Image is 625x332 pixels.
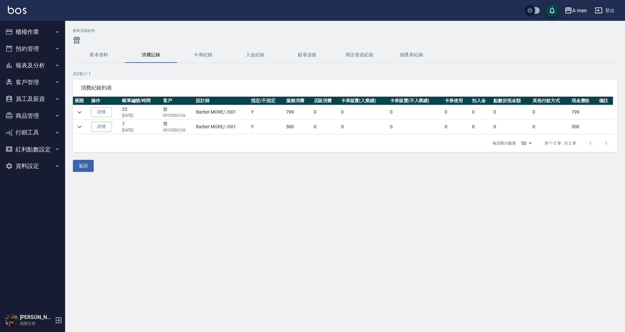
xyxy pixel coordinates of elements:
[3,158,62,174] button: 資料設定
[8,6,26,14] img: Logo
[572,7,587,15] div: A men
[5,314,18,327] img: Person
[592,5,617,17] button: 登出
[385,47,437,63] button: 抽獎券紀錄
[125,47,177,63] button: 消費記錄
[194,105,249,119] td: Barber MORE / /001
[3,57,62,74] button: 報表及分析
[531,105,570,119] td: 0
[81,85,609,91] span: 消費紀錄列表
[3,107,62,124] button: 商品管理
[73,35,617,45] h3: 曾
[340,97,388,105] th: 卡券販賣(入業績)
[443,97,470,105] th: 卡券使用
[120,105,161,119] td: 23
[73,97,90,105] th: 展開
[73,47,125,63] button: 基本資料
[91,107,112,117] a: 詳情
[340,120,388,134] td: 0
[163,113,193,118] p: 0910536126
[3,23,62,40] button: 櫃檯作業
[570,120,597,134] td: 500
[492,105,531,119] td: 0
[90,97,120,105] th: 操作
[91,122,112,132] a: 詳情
[493,140,516,146] p: 每頁顯示數量
[281,47,333,63] button: 顧客追蹤
[388,97,443,105] th: 卡券販賣(不入業績)
[122,113,160,118] p: [DATE]
[3,40,62,57] button: 預約管理
[120,97,161,105] th: 帳單編號/時間
[75,107,84,117] button: expand row
[75,122,84,132] button: expand row
[562,4,590,17] button: A men
[249,97,285,105] th: 指定/不指定
[333,47,385,63] button: 簡訊發送紀錄
[20,321,53,326] p: 高階主管
[312,120,340,134] td: 0
[443,105,470,119] td: 0
[122,127,160,133] p: [DATE]
[470,97,492,105] th: 扣入金
[161,105,195,119] td: 曾
[312,105,340,119] td: 0
[194,120,249,134] td: Barber MORE / /001
[545,140,576,146] p: 第 1–2 筆 共 2 筆
[388,105,443,119] td: 0
[546,4,559,17] button: save
[388,120,443,134] td: 0
[3,90,62,107] button: 員工及薪資
[570,97,597,105] th: 現金應收
[285,97,312,105] th: 服務消費
[470,120,492,134] td: 0
[229,47,281,63] button: 入金紀錄
[597,97,613,105] th: 備註
[312,97,340,105] th: 店販消費
[161,97,195,105] th: 客戶
[3,124,62,141] button: 行銷工具
[73,71,617,77] p: 共 2 筆, 1 / 1
[120,120,161,134] td: 7
[194,97,249,105] th: 設計師
[177,47,229,63] button: 卡券紀錄
[492,120,531,134] td: 0
[285,105,312,119] td: 799
[570,105,597,119] td: 799
[73,29,617,33] h2: 顧客詳細資料
[3,141,62,158] button: 紅利點數設定
[531,97,570,105] th: 其他付款方式
[249,105,285,119] td: Y
[340,105,388,119] td: 0
[531,120,570,134] td: 0
[285,120,312,134] td: 500
[443,120,470,134] td: 0
[492,97,531,105] th: 點數折抵金額
[163,127,193,133] p: 0910536126
[20,314,53,321] h5: [PERSON_NAME]
[470,105,492,119] td: 0
[249,120,285,134] td: Y
[73,160,94,172] button: 返回
[3,74,62,91] button: 客戶管理
[519,134,534,152] div: 50
[161,120,195,134] td: 曾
